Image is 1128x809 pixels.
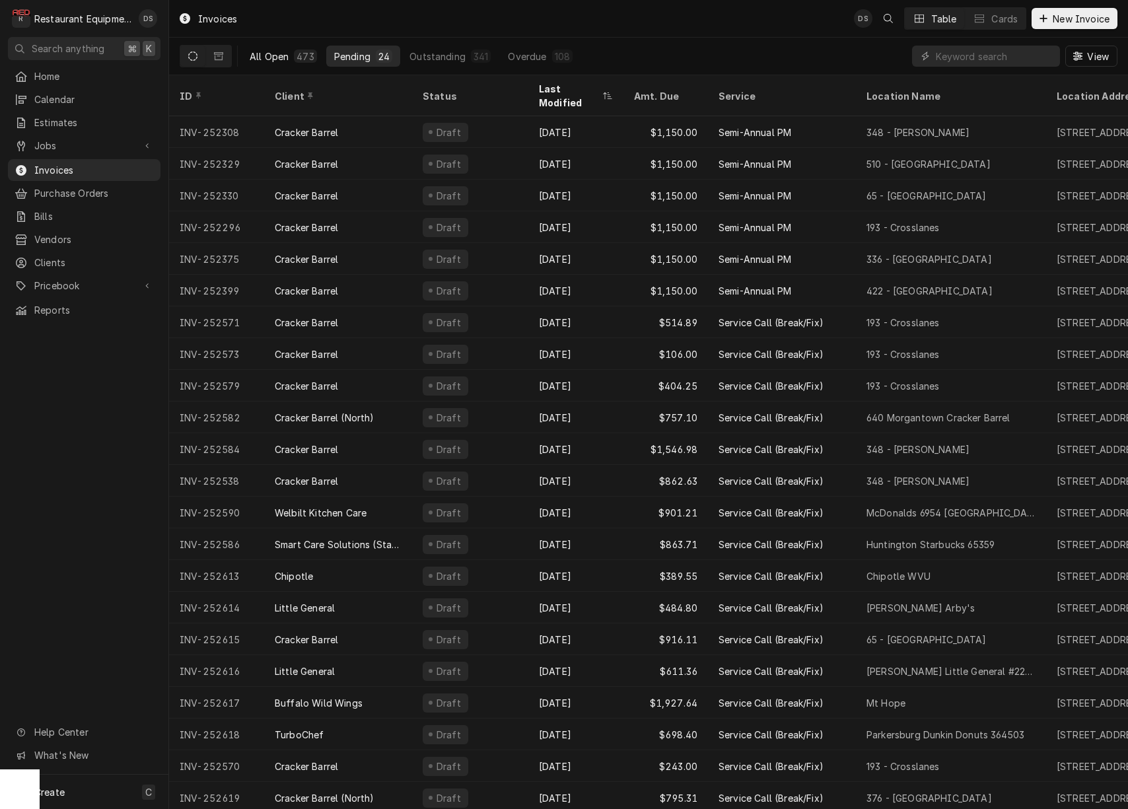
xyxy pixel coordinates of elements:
div: 65 - [GEOGRAPHIC_DATA] [866,633,987,647]
div: All Open [250,50,289,63]
span: Calendar [34,92,154,106]
div: Draft [435,791,463,805]
div: INV-252584 [169,433,264,465]
div: Smart Care Solutions (Starbucks Corporate) [275,538,402,551]
div: Cracker Barrel [275,221,338,234]
div: Draft [435,538,463,551]
span: Invoices [34,163,154,177]
div: INV-252399 [169,275,264,306]
div: 640 Morgantown Cracker Barrel [866,411,1010,425]
div: Semi-Annual PM [719,189,791,203]
div: Cracker Barrel (North) [275,791,374,805]
span: Jobs [34,139,134,153]
div: [DATE] [528,402,623,433]
div: $757.10 [623,402,708,433]
div: Cracker Barrel [275,474,338,488]
span: New Invoice [1050,12,1112,26]
div: Draft [435,601,463,615]
span: View [1084,50,1111,63]
div: Draft [435,759,463,773]
div: R [12,9,30,28]
div: 473 [297,50,314,63]
a: Go to Pricebook [8,275,160,297]
div: Cracker Barrel [275,442,338,456]
div: INV-252538 [169,465,264,497]
div: $389.55 [623,560,708,592]
div: INV-252571 [169,306,264,338]
div: 65 - [GEOGRAPHIC_DATA] [866,189,987,203]
div: Service Call (Break/Fix) [719,696,824,710]
a: Estimates [8,112,160,133]
div: [DATE] [528,116,623,148]
div: [PERSON_NAME] Little General #2270 [866,664,1036,678]
div: DS [139,9,157,28]
div: Buffalo Wild Wings [275,696,363,710]
div: Service Call (Break/Fix) [719,379,824,393]
a: Purchase Orders [8,182,160,204]
div: [DATE] [528,275,623,306]
div: [DATE] [528,338,623,370]
div: Service Call (Break/Fix) [719,759,824,773]
div: [DATE] [528,148,623,180]
div: Draft [435,189,463,203]
span: Estimates [34,116,154,129]
div: Chipotle [275,569,313,583]
span: Pricebook [34,279,134,293]
div: [DATE] [528,750,623,782]
div: Semi-Annual PM [719,157,791,171]
div: INV-252329 [169,148,264,180]
div: Cracker Barrel [275,347,338,361]
div: INV-252582 [169,402,264,433]
div: McDonalds 6954 [GEOGRAPHIC_DATA] [866,506,1036,520]
div: Service Call (Break/Fix) [719,538,824,551]
div: Service Call (Break/Fix) [719,411,824,425]
div: [DATE] [528,592,623,623]
div: $1,150.00 [623,275,708,306]
div: Overdue [508,50,546,63]
a: Go to Help Center [8,721,160,743]
div: Service Call (Break/Fix) [719,569,824,583]
div: Welbilt Kitchen Care [275,506,367,520]
span: Purchase Orders [34,186,154,200]
input: Keyword search [936,46,1053,67]
div: Service Call (Break/Fix) [719,316,824,330]
div: 193 - Crosslanes [866,379,940,393]
div: Service Call (Break/Fix) [719,664,824,678]
div: $106.00 [623,338,708,370]
div: Draft [435,633,463,647]
div: Draft [435,411,463,425]
div: INV-252616 [169,655,264,687]
div: [DATE] [528,719,623,750]
a: Bills [8,205,160,227]
span: Search anything [32,42,104,55]
span: What's New [34,748,153,762]
div: TurboChef [275,728,324,742]
div: $863.71 [623,528,708,560]
div: Service Call (Break/Fix) [719,791,824,805]
span: Reports [34,303,154,317]
div: INV-252615 [169,623,264,655]
div: Restaurant Equipment Diagnostics [34,12,131,26]
div: Last Modified [539,82,600,110]
div: $862.63 [623,465,708,497]
div: Pending [334,50,370,63]
div: Parkersburg Dunkin Donuts 364503 [866,728,1024,742]
div: Service Call (Break/Fix) [719,601,824,615]
div: Service [719,89,843,103]
span: Help Center [34,725,153,739]
div: $698.40 [623,719,708,750]
div: Semi-Annual PM [719,125,791,139]
div: $1,546.98 [623,433,708,465]
div: Draft [435,474,463,488]
div: [DATE] [528,211,623,243]
div: Mt Hope [866,696,905,710]
div: 348 - [PERSON_NAME] [866,474,969,488]
div: Draft [435,569,463,583]
div: Draft [435,157,463,171]
div: Amt. Due [634,89,695,103]
div: 336 - [GEOGRAPHIC_DATA] [866,252,992,266]
div: Cracker Barrel [275,189,338,203]
span: Create [34,787,65,798]
div: [DATE] [528,433,623,465]
div: 348 - [PERSON_NAME] [866,125,969,139]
